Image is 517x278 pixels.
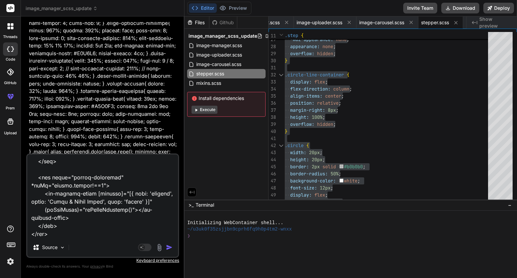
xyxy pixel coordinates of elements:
[217,3,250,13] button: Preview
[90,264,102,268] span: privacy
[26,263,179,270] p: Always double-check its answers. Your in Bind
[166,244,173,251] img: icon
[312,157,322,163] span: 20px
[290,79,312,85] span: display:
[269,78,276,85] div: 33
[306,142,309,148] span: {
[359,19,404,26] span: image-carousel.scss
[317,50,333,57] span: hidden
[156,244,163,251] img: attachment
[269,149,276,156] div: 43
[466,19,491,26] span: mixins.scss
[184,19,209,26] div: Files
[322,157,325,163] span: ;
[320,185,331,191] span: 12px
[322,164,336,170] span: solid
[508,202,512,208] span: −
[269,32,276,39] span: 11
[341,199,344,205] span: ;
[285,58,287,64] span: }
[507,200,513,210] button: −
[27,154,178,238] textarea: lorem ipsumdo sita: <con adipi="elits-doeiusmod"> <tem incid="utlab">{{ etdol }}</mag> <ali enima...
[285,142,304,148] span: .circle
[3,34,18,40] label: threads
[26,5,98,12] span: image_manager_scss_update
[196,202,214,208] span: Terminal
[196,70,225,78] span: stepper.scss
[290,114,309,120] span: height:
[290,100,314,106] span: position:
[269,128,276,135] div: 40
[363,164,366,170] span: ;
[403,3,437,13] button: Invite Team
[4,130,17,136] label: Upload
[328,107,336,113] span: 8px
[314,79,325,85] span: flex
[6,57,15,62] label: code
[344,178,358,184] span: white
[421,19,449,26] span: stepper.scss
[192,106,217,114] button: Execute
[269,121,276,128] div: 39
[269,93,276,100] div: 35
[290,43,320,49] span: appearance:
[336,107,339,113] span: ;
[269,64,276,71] div: 31
[312,114,322,120] span: 100%
[322,114,325,120] span: ;
[290,121,314,127] span: overflow:
[290,185,317,191] span: font-size:
[339,100,341,106] span: ;
[331,171,339,177] span: 50%
[42,244,58,251] p: Source
[358,178,360,184] span: ;
[483,3,514,13] button: Deploy
[269,57,276,64] div: 30
[301,32,304,38] span: {
[269,107,276,114] div: 37
[344,164,363,170] span: #b0b0b0
[269,199,276,206] div: 50
[331,185,333,191] span: ;
[187,226,292,233] span: ~/u3uk0f35zsjjbn9cprh6fq9h0p4tm2-wnxx
[317,100,339,106] span: relative
[325,93,341,99] span: center
[314,192,325,198] span: flex
[297,19,342,26] span: image-uploader.scss
[290,149,306,155] span: width:
[196,41,243,49] span: image-manager.scss
[290,86,331,92] span: flex-direction:
[325,199,341,205] span: center
[192,95,261,102] span: Install dependencies
[269,142,276,149] div: 42
[333,43,336,49] span: ;
[285,32,298,38] span: .step
[269,85,276,93] div: 34
[341,93,344,99] span: ;
[333,86,349,92] span: column
[479,16,512,29] span: Show preview
[196,79,222,87] span: mixins.scss
[290,171,328,177] span: border-radius:
[290,107,325,113] span: margin-right:
[441,3,479,13] button: Download
[336,36,347,42] span: none
[269,71,276,78] div: 32
[269,114,276,121] div: 38
[269,50,276,57] div: 29
[285,128,287,134] span: }
[333,121,336,127] span: ;
[322,43,333,49] span: none
[325,79,328,85] span: ;
[290,36,333,42] span: -moz-appearance:
[320,149,322,155] span: ;
[269,156,276,163] div: 44
[333,50,336,57] span: ;
[269,184,276,192] div: 48
[6,105,15,111] label: prem
[290,93,322,99] span: align-items:
[60,245,65,250] img: Pick Models
[269,170,276,177] div: 46
[269,177,276,184] div: 47
[209,19,237,26] div: Github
